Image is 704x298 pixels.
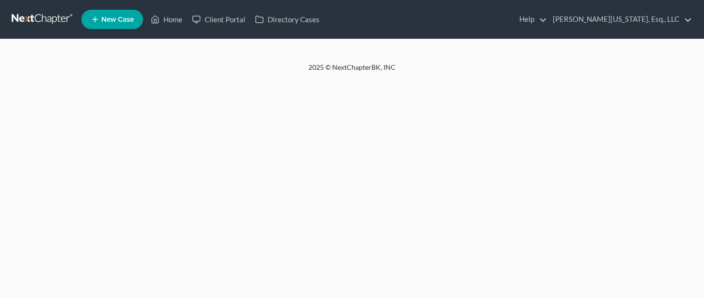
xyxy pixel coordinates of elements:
[146,11,187,28] a: Home
[76,63,628,80] div: 2025 © NextChapterBK, INC
[187,11,250,28] a: Client Portal
[514,11,547,28] a: Help
[250,11,324,28] a: Directory Cases
[81,10,143,29] new-legal-case-button: New Case
[548,11,692,28] a: [PERSON_NAME][US_STATE], Esq., LLC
